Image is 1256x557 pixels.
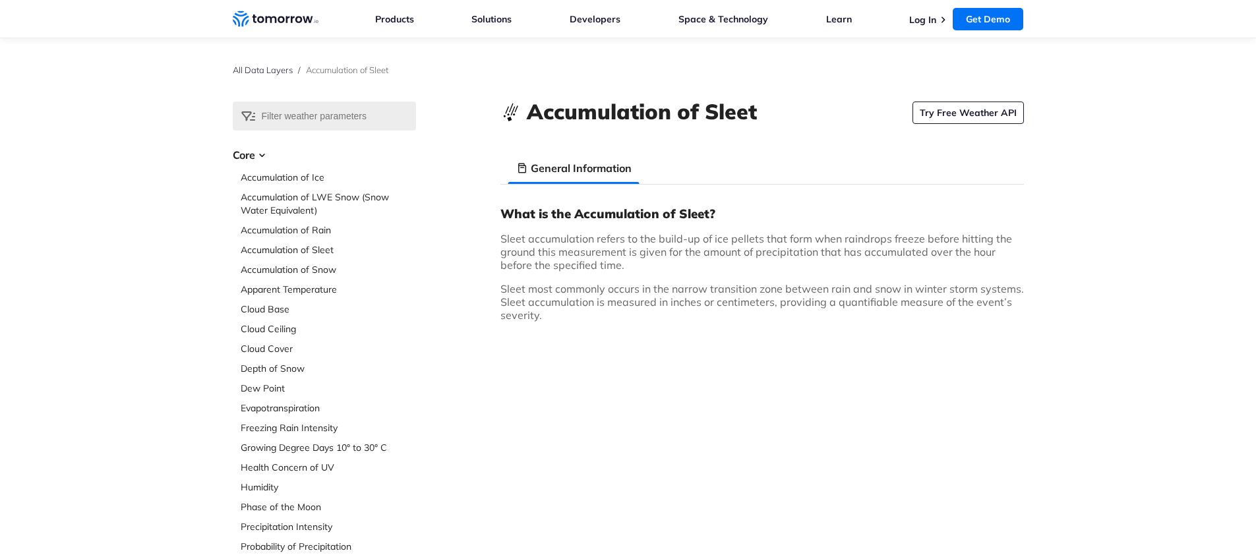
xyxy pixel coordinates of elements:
[375,13,414,25] a: Products
[241,500,416,513] a: Phase of the Moon
[241,171,416,184] a: Accumulation of Ice
[298,65,301,75] span: /
[471,13,512,25] a: Solutions
[241,520,416,533] a: Precipitation Intensity
[233,9,318,29] a: Home link
[570,13,620,25] a: Developers
[306,65,388,75] span: Accumulation of Sleet
[241,243,416,256] a: Accumulation of Sleet
[241,263,416,276] a: Accumulation of Snow
[241,540,416,553] a: Probability of Precipitation
[500,206,1024,221] h3: What is the Accumulation of Sleet?
[826,13,852,25] a: Learn
[241,421,416,434] a: Freezing Rain Intensity
[241,191,416,217] a: Accumulation of LWE Snow (Snow Water Equivalent)
[241,342,416,355] a: Cloud Cover
[953,8,1023,30] a: Get Demo
[233,102,416,131] input: Filter weather parameters
[912,102,1024,124] a: Try Free Weather API
[233,147,416,163] h3: Core
[508,152,640,184] li: General Information
[241,401,416,415] a: Evapotranspiration
[233,65,293,75] a: All Data Layers
[678,13,768,25] a: Space & Technology
[241,283,416,296] a: Apparent Temperature
[241,362,416,375] a: Depth of Snow
[241,322,416,336] a: Cloud Ceiling
[241,382,416,395] a: Dew Point
[241,441,416,454] a: Growing Degree Days 10° to 30° C
[241,223,416,237] a: Accumulation of Rain
[241,481,416,494] a: Humidity
[531,160,632,176] h3: General Information
[527,97,757,126] h1: Accumulation of Sleet
[500,232,1012,272] span: Sleet accumulation refers to the build-up of ice pellets that form when raindrops freeze before h...
[241,303,416,316] a: Cloud Base
[241,461,416,474] a: Health Concern of UV
[500,282,1024,322] span: Sleet most commonly occurs in the narrow transition zone between rain and snow in winter storm sy...
[909,14,936,26] a: Log In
